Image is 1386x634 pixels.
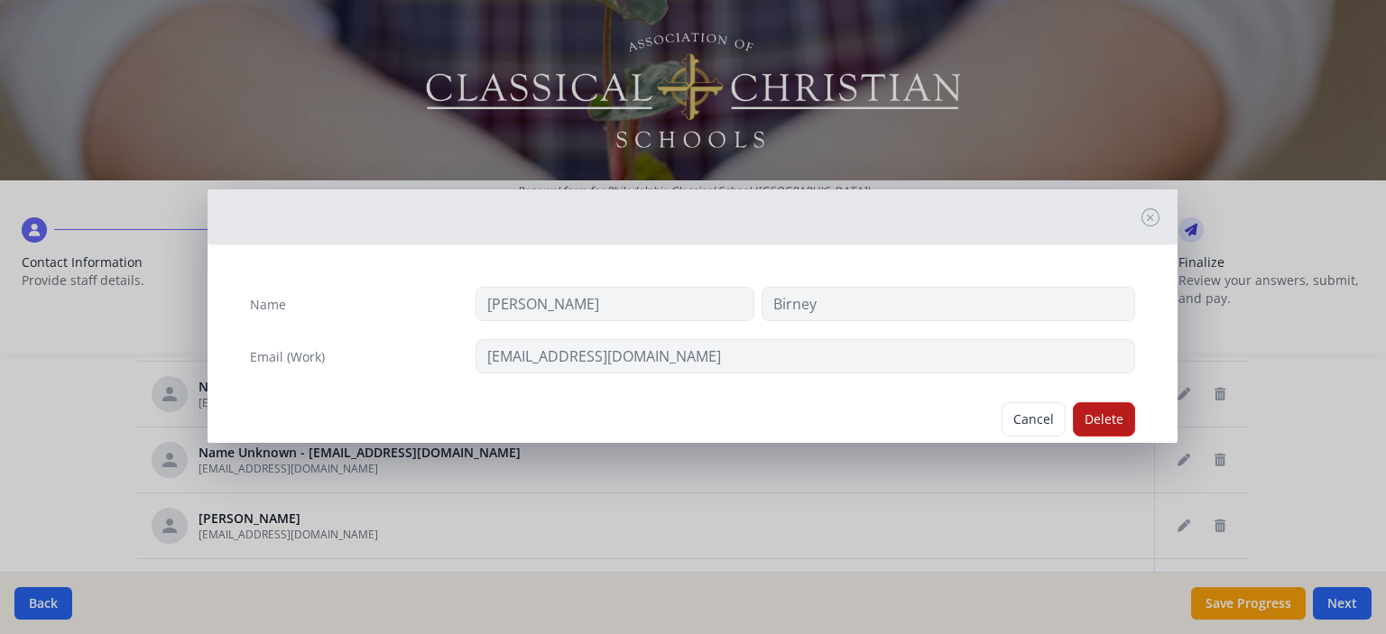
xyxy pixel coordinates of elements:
label: Name [250,296,286,314]
input: First Name [476,287,754,321]
input: Last Name [762,287,1135,321]
input: contact@site.com [476,339,1135,373]
button: Cancel [1002,402,1066,436]
button: Delete [1073,402,1135,436]
label: Email (Work) [250,348,325,366]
